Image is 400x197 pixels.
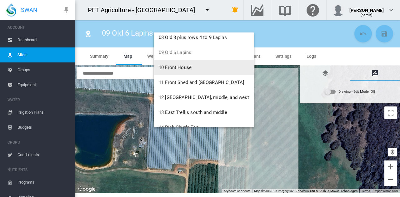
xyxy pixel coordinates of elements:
[159,80,244,85] span: 11 Front Shed and [GEOGRAPHIC_DATA]
[159,35,227,40] span: 08 Old 3 plus rows 4 to 9 Lapins
[159,50,191,55] span: 09 Old 6 Lapins
[159,65,192,70] span: 10 Front House
[159,110,227,115] span: 13 East Trellis south and middle
[159,125,199,130] span: 14 Pink Chiefs Top
[159,95,249,100] span: 12 [GEOGRAPHIC_DATA], middle, and west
